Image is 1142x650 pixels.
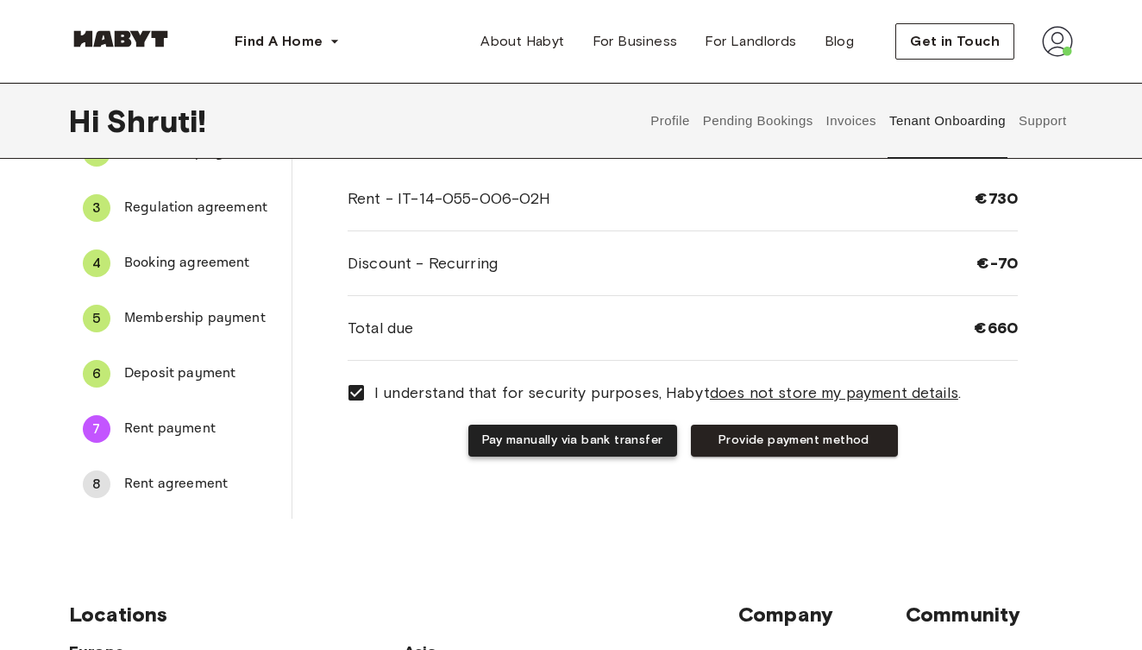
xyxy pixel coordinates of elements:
[888,83,1008,159] button: Tenant Onboarding
[83,194,110,222] div: 3
[124,363,278,384] span: Deposit payment
[235,31,323,52] span: Find A Home
[69,243,292,284] div: 4Booking agreement
[69,30,173,47] img: Habyt
[348,317,413,339] span: Total due
[895,23,1014,60] button: Get in Touch
[824,83,878,159] button: Invoices
[106,103,206,139] span: Shruti !
[69,187,292,229] div: 3Regulation agreement
[69,103,106,139] span: Hi
[644,83,1073,159] div: user profile tabs
[83,360,110,388] div: 6
[700,83,815,159] button: Pending Bookings
[124,308,278,329] span: Membership payment
[906,602,1073,628] span: Community
[738,602,906,628] span: Company
[480,31,564,52] span: About Habyt
[468,425,677,457] button: Pay manually via bank transfer
[691,425,898,457] button: Provide payment method
[124,419,278,439] span: Rent payment
[974,318,1018,338] span: €660
[910,31,1000,52] span: Get in Touch
[691,24,810,59] a: For Landlords
[1016,83,1069,159] button: Support
[124,253,278,274] span: Booking agreement
[579,24,692,59] a: For Business
[710,383,958,402] u: does not store my payment details
[374,382,961,404] span: I understand that for security purposes, Habyt .
[221,24,354,59] button: Find A Home
[69,602,738,628] span: Locations
[649,83,693,159] button: Profile
[825,31,855,52] span: Blog
[83,470,110,498] div: 8
[83,415,110,443] div: 7
[69,408,292,450] div: 7Rent payment
[1042,26,1073,57] img: avatar
[348,187,551,210] span: Rent - IT-14-055-006-02H
[811,24,869,59] a: Blog
[705,31,796,52] span: For Landlords
[124,474,278,495] span: Rent agreement
[69,464,292,505] div: 8Rent agreement
[69,353,292,394] div: 6Deposit payment
[975,188,1018,209] span: €730
[976,253,1018,274] span: €-70
[83,305,110,332] div: 5
[593,31,678,52] span: For Business
[124,198,278,218] span: Regulation agreement
[83,249,110,277] div: 4
[348,252,498,275] span: Discount - Recurring
[467,24,578,59] a: About Habyt
[69,298,292,339] div: 5Membership payment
